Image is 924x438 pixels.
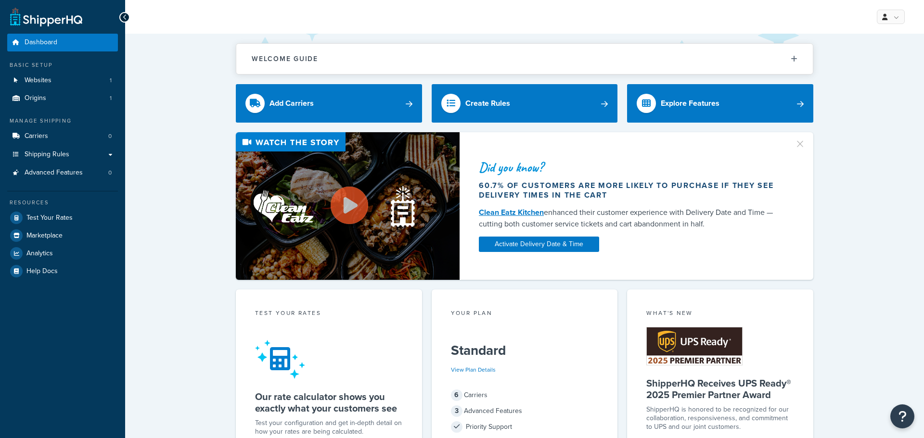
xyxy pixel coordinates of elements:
div: 60.7% of customers are more likely to purchase if they see delivery times in the cart [479,181,783,200]
h5: ShipperHQ Receives UPS Ready® 2025 Premier Partner Award [646,377,794,400]
a: Advanced Features0 [7,164,118,182]
div: Did you know? [479,161,783,174]
div: What's New [646,309,794,320]
a: Carriers0 [7,127,118,145]
div: Your Plan [451,309,599,320]
span: 6 [451,389,462,401]
a: Explore Features [627,84,813,123]
a: Create Rules [432,84,618,123]
div: Add Carriers [269,97,314,110]
span: Websites [25,76,51,85]
a: View Plan Details [451,365,496,374]
div: Create Rules [465,97,510,110]
a: Add Carriers [236,84,422,123]
a: Origins1 [7,89,118,107]
a: Dashboard [7,34,118,51]
span: 1 [110,76,112,85]
li: Advanced Features [7,164,118,182]
div: enhanced their customer experience with Delivery Date and Time — cutting both customer service ti... [479,207,783,230]
span: Analytics [26,250,53,258]
span: Origins [25,94,46,102]
div: Carriers [451,388,599,402]
a: Help Docs [7,263,118,280]
a: Activate Delivery Date & Time [479,237,599,252]
div: Basic Setup [7,61,118,69]
a: Marketplace [7,227,118,244]
a: Clean Eatz Kitchen [479,207,544,218]
h2: Welcome Guide [252,55,318,63]
p: ShipperHQ is honored to be recognized for our collaboration, responsiveness, and commitment to UP... [646,405,794,431]
button: Welcome Guide [236,44,813,74]
span: Shipping Rules [25,150,69,159]
span: Dashboard [25,38,57,47]
span: Carriers [25,132,48,140]
span: 1 [110,94,112,102]
a: Analytics [7,245,118,262]
div: Priority Support [451,420,599,434]
h5: Standard [451,343,599,358]
div: Resources [7,199,118,207]
span: Advanced Features [25,169,83,177]
div: Advanced Features [451,404,599,418]
div: Explore Features [661,97,719,110]
img: Video thumbnail [236,132,460,280]
span: 0 [108,132,112,140]
a: Test Your Rates [7,209,118,226]
span: Help Docs [26,267,58,275]
span: 0 [108,169,112,177]
span: Marketplace [26,232,63,240]
span: Test Your Rates [26,214,73,222]
a: Shipping Rules [7,146,118,163]
li: Carriers [7,127,118,145]
div: Test your rates [255,309,403,320]
a: Websites1 [7,72,118,89]
span: 3 [451,405,462,417]
div: Test your configuration and get in-depth detail on how your rates are being calculated. [255,419,403,436]
li: Origins [7,89,118,107]
li: Websites [7,72,118,89]
div: Manage Shipping [7,117,118,125]
h5: Our rate calculator shows you exactly what your customers see [255,391,403,414]
button: Open Resource Center [890,404,914,428]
